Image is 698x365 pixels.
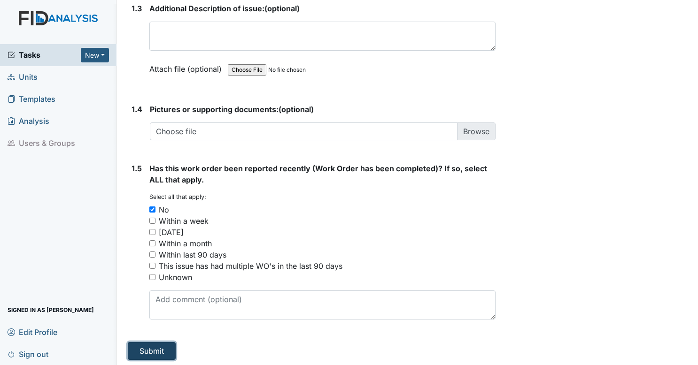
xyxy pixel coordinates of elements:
[159,272,192,283] div: Unknown
[132,104,142,115] label: 1.4
[8,92,55,106] span: Templates
[150,104,496,115] strong: (optional)
[159,260,342,272] div: This issue has had multiple WO's in the last 90 days
[8,114,49,129] span: Analysis
[149,193,206,200] small: Select all that apply:
[150,105,279,114] span: Pictures or supporting documents:
[149,240,155,246] input: Within a month
[159,204,169,215] div: No
[149,206,155,213] input: No
[149,274,155,280] input: Unknown
[8,70,38,84] span: Units
[8,49,81,61] a: Tasks
[149,263,155,269] input: This issue has had multiple WO's in the last 90 days
[81,48,109,62] button: New
[149,58,225,75] label: Attach file (optional)
[149,164,487,184] span: Has this work order been reported recently (Work Order has been completed)? If so, select ALL tha...
[149,3,496,14] strong: (optional)
[149,4,264,13] span: Additional Description of issue:
[132,3,142,14] label: 1.3
[8,347,48,361] span: Sign out
[149,218,155,224] input: Within a week
[8,325,57,339] span: Edit Profile
[149,251,155,258] input: Within last 90 days
[159,227,184,238] div: [DATE]
[8,303,94,317] span: Signed in as [PERSON_NAME]
[149,229,155,235] input: [DATE]
[159,238,212,249] div: Within a month
[132,163,142,174] label: 1.5
[159,249,226,260] div: Within last 90 days
[159,215,209,227] div: Within a week
[128,342,176,360] button: Submit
